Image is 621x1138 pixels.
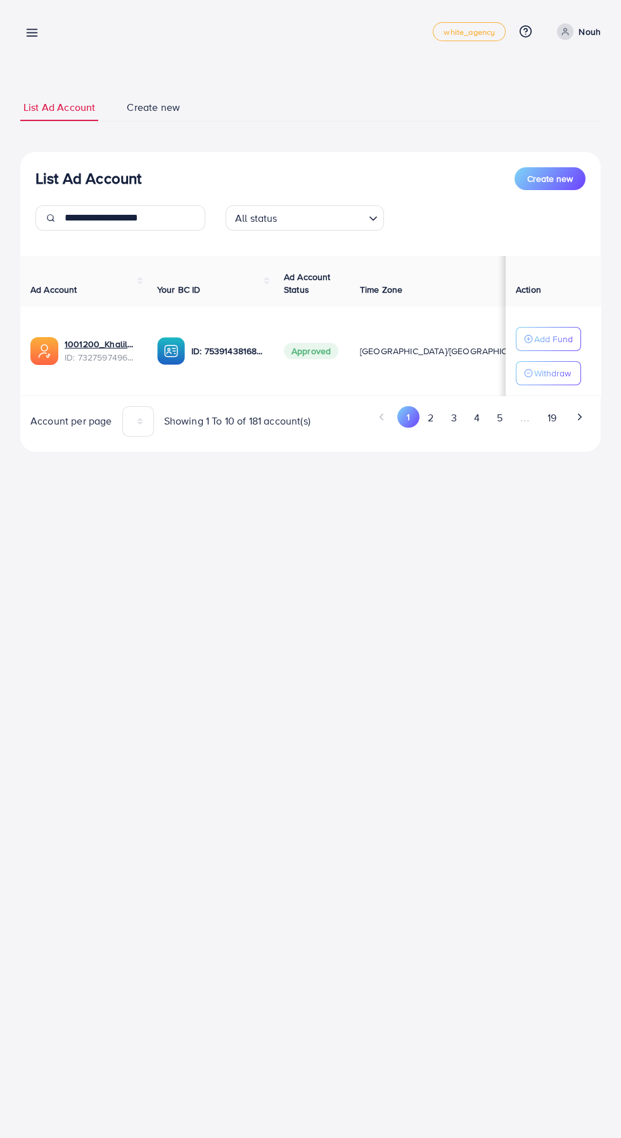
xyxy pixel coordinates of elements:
img: ic-ads-acc.e4c84228.svg [30,337,58,365]
button: Withdraw [516,361,581,385]
span: Action [516,283,541,296]
button: Go to page 4 [465,406,488,430]
span: Showing 1 To 10 of 181 account(s) [164,414,310,428]
p: ID: 7539143816851521552 [191,343,264,359]
a: Nouh [552,23,601,40]
button: Go to page 5 [488,406,511,430]
span: List Ad Account [23,100,95,115]
a: white_agency [433,22,506,41]
span: Your BC ID [157,283,201,296]
span: white_agency [444,28,495,36]
img: ic-ba-acc.ded83a64.svg [157,337,185,365]
button: Go to next page [568,406,591,428]
span: [GEOGRAPHIC_DATA]/[GEOGRAPHIC_DATA] [360,345,536,357]
span: Account per page [30,414,112,428]
ul: Pagination [321,406,591,430]
button: Go to page 3 [442,406,465,430]
button: Go to page 19 [539,406,565,430]
p: Nouh [579,24,601,39]
input: Search for option [281,207,364,227]
span: Ad Account Status [284,271,331,296]
p: Add Fund [534,331,573,347]
button: Go to page 1 [397,406,419,428]
span: Create new [527,172,573,185]
div: Search for option [226,205,384,231]
div: <span class='underline'>1001200_Khalil_odai_1706089268800</span></br>7327597496786698241 [65,338,137,364]
a: 1001200_Khalil_odai_1706089268800 [65,338,137,350]
button: Add Fund [516,327,581,351]
span: ID: 7327597496786698241 [65,351,137,364]
button: Go to page 2 [419,406,442,430]
span: Ad Account [30,283,77,296]
span: All status [233,209,280,227]
span: Create new [127,100,180,115]
span: Approved [284,343,338,359]
span: Time Zone [360,283,402,296]
button: Create new [515,167,586,190]
h3: List Ad Account [35,169,141,188]
p: Withdraw [534,366,571,381]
